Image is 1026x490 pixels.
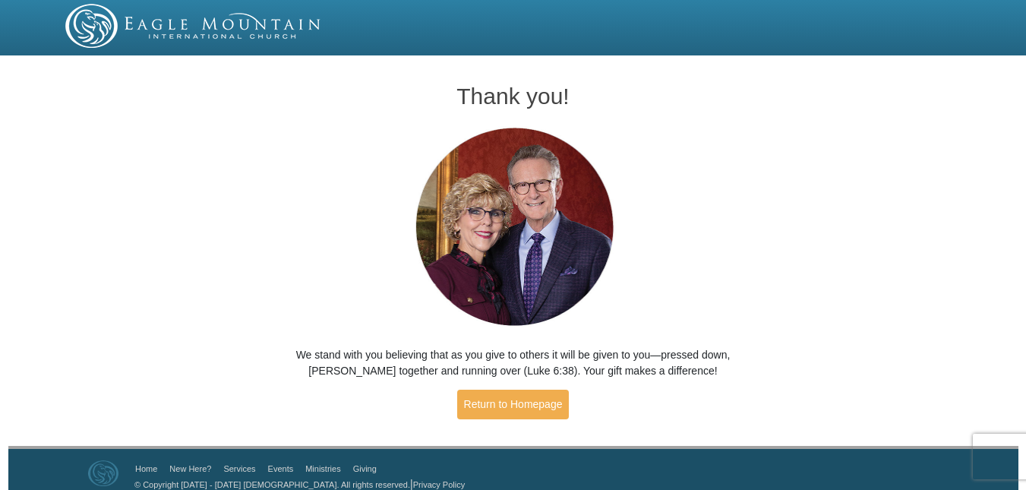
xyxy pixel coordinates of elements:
[134,480,410,489] a: © Copyright [DATE] - [DATE] [DEMOGRAPHIC_DATA]. All rights reserved.
[264,347,762,379] p: We stand with you believing that as you give to others it will be given to you—pressed down, [PER...
[169,464,211,473] a: New Here?
[268,464,294,473] a: Events
[305,464,340,473] a: Ministries
[264,84,762,109] h1: Thank you!
[135,464,157,473] a: Home
[65,4,322,48] img: EMIC
[457,390,570,419] a: Return to Homepage
[413,480,465,489] a: Privacy Policy
[353,464,377,473] a: Giving
[88,460,118,486] img: Eagle Mountain International Church
[223,464,255,473] a: Services
[401,123,625,332] img: Pastors George and Terri Pearsons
